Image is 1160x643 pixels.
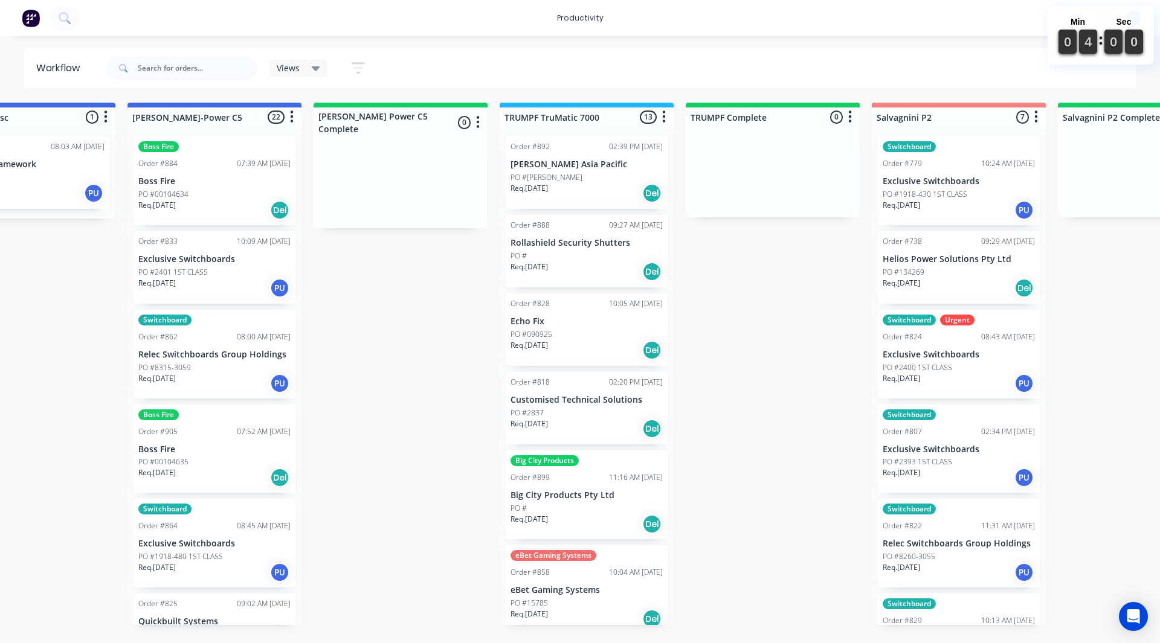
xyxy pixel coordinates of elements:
div: Order #899 [511,472,550,483]
div: Order #81802:20 PM [DATE]Customised Technical SolutionsPO #2837Req.[DATE]Del [506,372,668,444]
div: Boss Fire [138,141,179,152]
div: Boss FireOrder #88407:39 AM [DATE]Boss FirePO #00104634Req.[DATE]Del [134,136,295,225]
div: Order #822 [883,520,922,531]
div: 08:03 AM [DATE] [51,141,105,152]
div: PU [1014,200,1034,220]
div: PU [270,374,289,393]
p: Boss Fire [138,444,291,455]
div: Order #824 [883,331,922,342]
div: Del [270,468,289,487]
p: Req. [DATE] [883,562,920,573]
div: SwitchboardOrder #86408:45 AM [DATE]Exclusive SwitchboardsPO #1918-480 1ST CLASSReq.[DATE]PU [134,499,295,587]
div: Open Intercom Messenger [1119,602,1148,631]
div: 11:16 AM [DATE] [609,472,663,483]
div: SwitchboardOrder #80702:34 PM [DATE]Exclusive SwitchboardsPO #2393 1ST CLASSReq.[DATE]PU [878,405,1040,493]
p: Quickbuilt Systems [138,616,291,627]
p: PO #[PERSON_NAME] [511,172,582,183]
div: Switchboard [883,409,936,420]
div: Order #807 [883,426,922,437]
div: Boss FireOrder #90507:52 AM [DATE]Boss FirePO #00104635Req.[DATE]Del [134,405,295,493]
div: 11:31 AM [DATE] [981,520,1035,531]
div: Order #73809:29 AM [DATE]Helios Power Solutions Pty LtdPO #134269Req.[DATE]Del [878,231,1040,304]
div: Order #892 [511,141,550,152]
div: Order #828 [511,298,550,309]
p: [PERSON_NAME] Asia Pacific [511,159,663,170]
div: Order #738 [883,236,922,247]
div: Urgent [940,315,975,325]
p: Relec Switchboards Group Holdings [883,539,1035,549]
div: Big City ProductsOrder #89911:16 AM [DATE]Big City Products Pty LtdPO #Req.[DATE]Del [506,450,668,539]
div: 10:13 AM [DATE] [981,615,1035,626]
div: Del [642,262,662,281]
div: SwitchboardUrgentOrder #82408:43 AM [DATE]Exclusive SwitchboardsPO #2400 1ST CLASSReq.[DATE]PU [878,310,1040,398]
div: PU [1014,374,1034,393]
p: PO #00104635 [138,456,188,467]
div: Order #829 [883,615,922,626]
div: Order #905 [138,426,178,437]
p: Echo Fix [511,316,663,327]
p: Req. [DATE] [138,562,176,573]
div: Del [1014,278,1034,298]
div: Switchboard [138,504,192,514]
div: Order #825 [138,598,178,609]
div: 07:39 AM [DATE] [237,158,291,169]
p: Req. [DATE] [883,373,920,384]
div: 08:00 AM [DATE] [237,331,291,342]
div: Order #88809:27 AM [DATE]Rollashield Security ShuttersPO #Req.[DATE]Del [506,215,668,287]
p: PO # [511,251,527,261]
div: Switchboard [138,315,192,325]
p: PO #15785 [511,598,548,609]
p: Req. [DATE] [511,514,548,525]
div: eBet Gaming Systems [511,550,596,561]
p: Req. [DATE] [511,183,548,194]
p: Big City Products Pty Ltd [511,490,663,501]
p: Req. [DATE] [511,340,548,351]
div: 02:20 PM [DATE] [609,377,663,388]
p: Exclusive Switchboards [138,254,291,264]
div: Switchboard [883,504,936,514]
p: Exclusive Switchboards [883,176,1035,187]
div: 10:09 AM [DATE] [237,236,291,247]
p: PO #2401 1ST CLASS [138,267,208,278]
div: Order #779 [883,158,922,169]
div: Del [270,200,289,220]
p: PO #1918-480 1ST CLASS [138,551,223,562]
p: Req. [DATE] [138,278,176,289]
p: PO # [511,503,527,514]
p: Req. [DATE] [883,200,920,211]
div: eBet Gaming SystemsOrder #85810:04 AM [DATE]eBet Gaming SystemsPO #15785Req.[DATE]Del [506,545,668,634]
div: 09:27 AM [DATE] [609,220,663,231]
div: 09:02 AM [DATE] [237,598,291,609]
div: productivity [551,9,610,27]
div: Order #858 [511,567,550,578]
div: Boss Fire [138,409,179,420]
p: Req. [DATE] [138,200,176,211]
div: 10:24 AM [DATE] [981,158,1035,169]
div: 02:39 PM [DATE] [609,141,663,152]
p: Req. [DATE] [883,467,920,478]
p: PO #8315-3059 [138,362,191,373]
div: 10:04 AM [DATE] [609,567,663,578]
p: Exclusive Switchboards [138,539,291,549]
div: SwitchboardOrder #82211:31 AM [DATE]Relec Switchboards Group HoldingsPO #8260-3055Req.[DATE]PU [878,499,1040,587]
div: 10:05 AM [DATE] [609,298,663,309]
p: Relec Switchboards Group Holdings [138,350,291,360]
img: Factory [22,9,40,27]
p: Rollashield Security Shutters [511,238,663,248]
input: Search for orders... [138,56,257,80]
span: Views [277,62,300,74]
p: PO #2393 1ST CLASS [883,456,952,467]
div: 07:52 AM [DATE] [237,426,291,437]
p: PO #1918-430 1ST CLASS [883,189,967,200]
div: 08:43 AM [DATE] [981,331,1035,342]
div: Order #89202:39 PM [DATE][PERSON_NAME] Asia PacificPO #[PERSON_NAME]Req.[DATE]Del [506,136,668,209]
div: Order #833 [138,236,178,247]
div: Switchboard [883,141,936,152]
p: PO #00104634 [138,189,188,200]
div: 02:34 PM [DATE] [981,426,1035,437]
p: Helios Power Solutions Pty Ltd [883,254,1035,264]
p: PO #2837 [511,408,544,418]
p: Req. [DATE] [511,261,548,272]
p: PO #134269 [883,267,924,278]
div: PU [84,184,103,203]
